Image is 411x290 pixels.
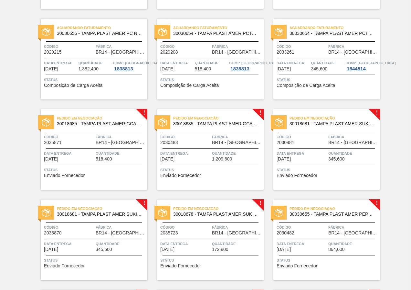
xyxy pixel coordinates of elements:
span: BR14 - Curitibana [96,50,146,55]
span: Composição de Carga Aceita [44,83,102,88]
span: Quantidade [96,241,146,247]
span: Código [44,134,94,140]
img: status [158,118,167,127]
a: statusAguardando Faturamento30030656 - TAMPA PLAST AMER PC NIV24Código2029215FábricaBR14 - [GEOGR... [31,19,147,99]
span: 30018681 - TAMPA PLAST AMER SUKITA S/LINER [290,121,375,126]
span: BR14 - Curitibana [212,231,262,235]
span: 24/10/2025 [277,157,291,161]
span: Pedido em Negociação [57,115,147,121]
span: 345,600 [328,157,345,161]
a: Comp. [GEOGRAPHIC_DATA]1838813 [229,60,262,71]
img: status [42,118,50,127]
span: 2029215 [44,50,62,55]
img: status [275,209,283,217]
span: BR14 - Curitibana [328,50,378,55]
span: Status [44,167,146,173]
span: Fábrica [328,43,378,50]
span: 2030483 [160,140,178,145]
span: Fábrica [212,224,262,231]
span: 345,600 [96,247,112,252]
span: 864,000 [328,247,345,252]
img: status [158,28,167,36]
span: Quantidade [212,150,262,157]
span: 30018685 - TAMPA PLAST AMER GCA S/LINER [173,121,258,126]
span: Data entrega [160,60,193,66]
span: Composição de Carga Aceita [277,83,335,88]
span: Comp. Carga [229,60,279,66]
span: Código [277,224,327,231]
span: BR14 - Curitibana [328,140,378,145]
span: 30030654 - TAMPA PLAST AMER PCTW NIV24 [173,31,258,36]
span: Status [160,77,262,83]
span: 518,400 [195,67,211,71]
span: Comp. Carga [345,60,395,66]
span: 2035723 [160,231,178,235]
span: 02/10/2025 [277,67,291,71]
span: 1.209,600 [212,157,232,161]
span: 2030482 [277,231,294,235]
img: status [158,209,167,217]
span: 30030654 - TAMPA PLAST AMER PCTW NIV24 [290,31,375,36]
span: 24/10/2025 [44,247,58,252]
a: !statusPedido em Negociação30018685 - TAMPA PLAST AMER GCA S/LINERCódigo2030483FábricaBR14 - [GEO... [147,109,264,190]
span: Quantidade [328,150,378,157]
span: Status [277,257,378,264]
span: Data entrega [277,150,327,157]
span: Status [44,257,146,264]
span: 24/10/2025 [160,247,174,252]
span: Status [44,77,146,83]
span: Data entrega [277,241,327,247]
img: status [42,209,50,217]
span: BR14 - Curitibana [96,140,146,145]
span: 2033261 [277,50,294,55]
span: Fábrica [96,224,146,231]
span: Pedido em Negociação [290,115,380,121]
span: Fábrica [328,134,378,140]
span: 24/10/2025 [44,157,58,161]
span: 30030655 - TAMPA PLAST AMER PEPSI ZERO NIV24 [290,212,375,217]
span: Código [44,43,94,50]
span: BR14 - Curitibana [212,50,262,55]
span: 2035870 [44,231,62,235]
span: Código [277,134,327,140]
span: Código [277,43,327,50]
span: Enviado Fornecedor [277,173,317,178]
span: 30018685 - TAMPA PLAST AMER GCA S/LINER [57,121,142,126]
span: 02/10/2025 [44,67,58,71]
span: Data entrega [277,60,310,66]
span: Data entrega [44,60,77,66]
span: 30018678 - TAMPA PLAST AMER SUK TUBAINA S/LINER [173,212,258,217]
div: 1838813 [229,66,250,71]
span: Quantidade [311,60,344,66]
span: Data entrega [160,241,210,247]
span: Comp. Carga [113,60,163,66]
div: 1838813 [113,66,134,71]
span: Aguardando Faturamento [173,25,264,31]
span: Fábrica [96,43,146,50]
span: Quantidade [328,241,378,247]
a: !statusPedido em Negociação30030655 - TAMPA PLAST AMER PEPSI ZERO NIV24Código2030482FábricaBR14 -... [264,200,380,280]
a: Comp. [GEOGRAPHIC_DATA]1838813 [113,60,146,71]
div: 1844514 [345,66,367,71]
span: Fábrica [212,43,262,50]
span: 518,400 [96,157,112,161]
span: Pedido em Negociação [290,205,380,212]
span: Código [44,224,94,231]
span: 30018681 - TAMPA PLAST AMER SUKITA S/LINER [57,212,142,217]
span: Enviado Fornecedor [160,264,201,268]
span: BR14 - Curitibana [328,231,378,235]
span: Enviado Fornecedor [44,173,85,178]
span: 2035871 [44,140,62,145]
span: BR14 - Curitibana [212,140,262,145]
span: Data entrega [44,241,94,247]
span: Data entrega [44,150,94,157]
span: Status [160,257,262,264]
span: Composição de Carga Aceita [160,83,219,88]
span: 172,800 [212,247,228,252]
a: statusAguardando Faturamento30030654 - TAMPA PLAST AMER PCTW NIV24Código2029208FábricaBR14 - [GEO... [147,19,264,99]
span: Quantidade [195,60,228,66]
span: Status [277,77,378,83]
span: Fábrica [328,224,378,231]
span: Fábrica [96,134,146,140]
span: Enviado Fornecedor [277,264,317,268]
